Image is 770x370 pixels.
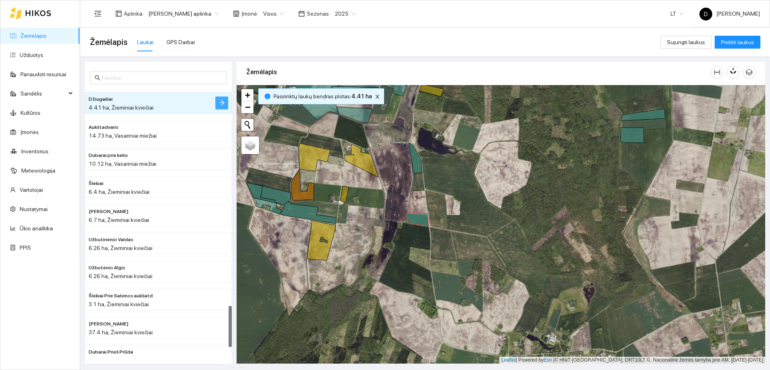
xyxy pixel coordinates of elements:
span: info-circle [265,94,270,99]
span: | [553,357,555,363]
a: Layers [241,136,259,154]
a: Užduotys [20,52,43,58]
span: 3.1 ha, Žieminiai kviečiai [89,301,149,307]
button: Initiate a new search [241,119,253,131]
span: Džiugailiai [89,96,113,103]
span: Visos [263,8,284,20]
span: Dubarai Prieš Prūda [89,348,133,356]
a: Leaflet [501,357,516,363]
a: Zoom out [241,101,253,113]
span: Donato Grakausko aplinka [148,8,219,20]
span: Įmonė : [241,9,258,18]
button: Sujungti laukus [661,36,711,49]
span: menu-fold [94,10,101,17]
a: Kultūros [20,110,41,116]
a: Zoom in [241,89,253,101]
button: arrow-right [215,97,228,110]
div: Žemėlapis [246,61,711,83]
span: Šlekiai Prie Salvinos aukšatd [89,292,153,300]
span: [PERSON_NAME] [699,10,760,17]
span: Dubarai prie kelio [89,152,128,159]
span: Pasirinktų laukų bendras plotas : [274,92,372,101]
span: Užbutinėnio Valdas [89,236,133,244]
span: 6.7 ha, Žieminiai kviečiai [89,217,149,223]
span: Aplinka : [124,9,144,18]
a: Ūkio analitika [20,225,53,232]
a: Įmonės [20,129,39,135]
a: Pridėti laukus [715,39,760,45]
span: Didelis laukas [89,320,128,328]
div: Laukai [137,38,154,47]
button: column-width [711,66,723,79]
span: Aukštadvaris [89,124,118,131]
span: Pridėti laukus [721,38,754,47]
div: | Powered by © HNIT-[GEOGRAPHIC_DATA]; ORT10LT ©, Nacionalinė žemės tarnyba prie AM, [DATE]-[DATE] [499,357,765,364]
a: Meteorologija [21,167,55,174]
span: LT [671,8,683,20]
a: Nustatymai [20,206,48,212]
a: PPIS [20,244,31,251]
span: Šlekiai [89,180,103,187]
span: 2025 [335,8,356,20]
a: Sujungti laukus [661,39,711,45]
span: + [245,90,250,100]
a: Vartotojai [20,187,43,193]
a: Esri [544,357,552,363]
span: Sandėlis [20,85,66,102]
span: D [704,8,708,20]
span: 37.4 ha, Žieminiai kviečiai [89,329,153,335]
span: − [245,102,250,112]
span: 4.41 ha, Žieminiai kviečiai [89,104,154,111]
input: Paieška [102,73,222,82]
span: 6.26 ha, Žieminiai kviečiai [89,273,152,279]
span: Sujungti laukus [667,38,705,47]
div: GPS Darbai [166,38,195,47]
a: Panaudoti resursai [20,71,66,77]
span: calendar [298,10,305,17]
button: menu-fold [90,6,106,22]
span: arrow-right [219,100,225,107]
span: search [95,75,100,81]
span: close [373,94,382,100]
button: close [373,92,382,102]
b: 4.41 ha [351,93,372,100]
span: shop [233,10,239,17]
button: Pridėti laukus [715,36,760,49]
a: Žemėlapis [20,33,47,39]
span: column-width [711,69,723,75]
a: Inventorius [21,148,49,155]
span: Žemėlapis [90,36,128,49]
span: Sezonas : [307,9,330,18]
span: 6.4 ha, Žieminiai kviečiai [89,189,150,195]
span: Didelis Laukas [89,208,128,215]
span: 6.26 ha, Žieminiai kviečiai [89,245,152,251]
span: layout [115,10,122,17]
span: 14.73 ha, Vasariniai miežiai [89,132,157,139]
span: Užbutėnio Algis [89,264,125,272]
span: 10.12 ha, Vasariniai miežiai [89,161,156,167]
